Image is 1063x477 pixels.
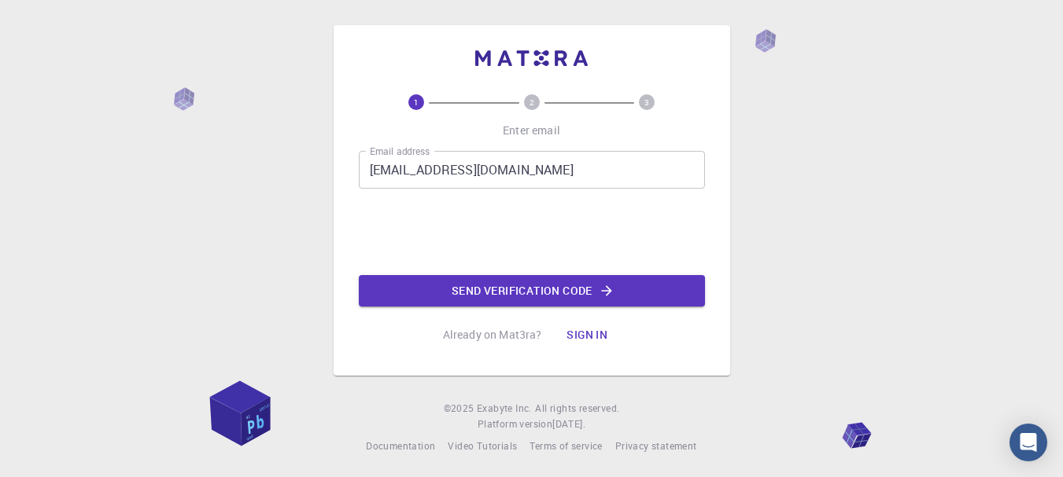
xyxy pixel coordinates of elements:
span: © 2025 [444,401,477,416]
text: 2 [530,97,534,108]
a: [DATE]. [552,416,585,432]
button: Send verification code [359,275,705,306]
a: Terms of service [530,438,602,454]
span: Privacy statement [615,439,697,452]
text: 3 [644,97,649,108]
a: Documentation [366,438,435,454]
span: [DATE] . [552,417,585,430]
p: Enter email [503,123,560,138]
a: Video Tutorials [448,438,517,454]
span: Video Tutorials [448,439,517,452]
p: Already on Mat3ra? [443,327,542,343]
span: Platform version [478,416,552,432]
text: 1 [414,97,419,108]
span: Exabyte Inc. [477,402,532,414]
a: Exabyte Inc. [477,401,532,416]
div: Open Intercom Messenger [1009,424,1047,461]
span: Documentation [366,439,435,452]
a: Privacy statement [615,438,697,454]
span: All rights reserved. [535,401,619,416]
label: Email address [370,145,430,158]
span: Terms of service [530,439,602,452]
iframe: reCAPTCHA [412,201,651,262]
button: Sign in [554,319,620,350]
